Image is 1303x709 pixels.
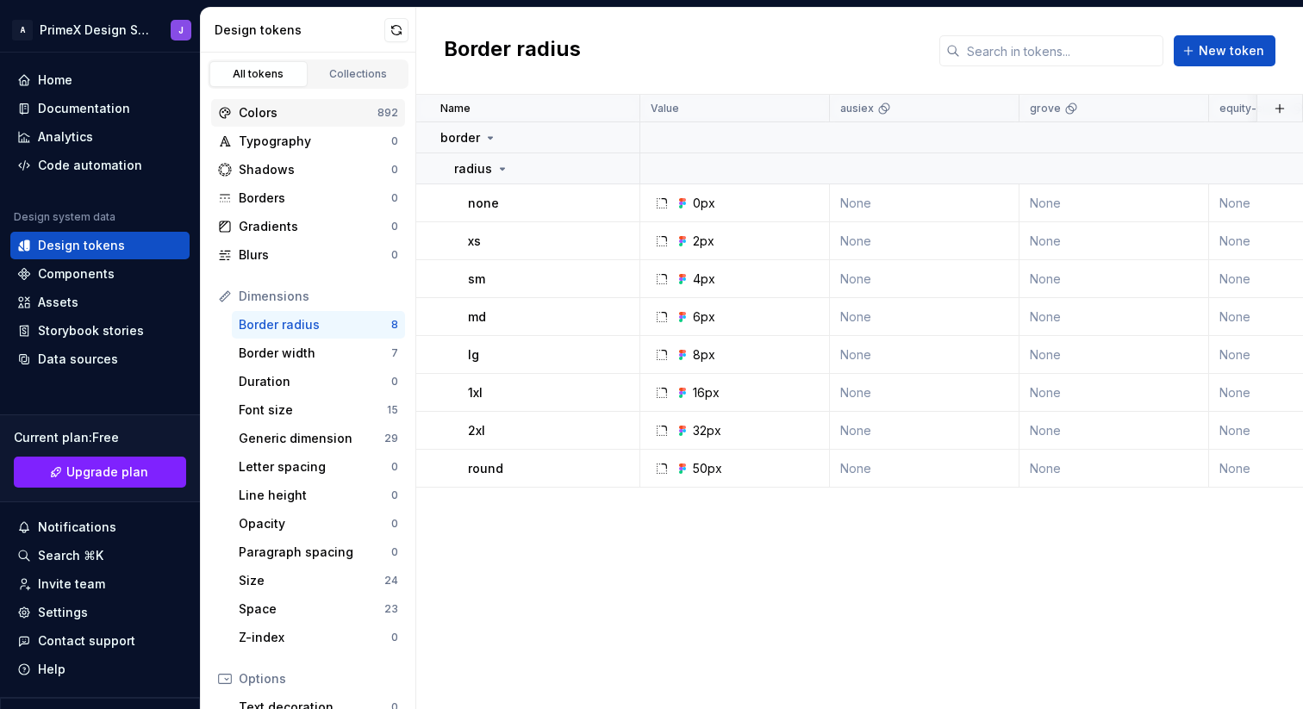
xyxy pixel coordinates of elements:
td: None [1019,222,1209,260]
p: 2xl [468,422,485,439]
button: Help [10,656,190,683]
a: Paragraph spacing0 [232,538,405,566]
p: lg [468,346,479,364]
div: A [12,20,33,40]
div: Design system data [14,210,115,224]
a: Analytics [10,123,190,151]
div: Borders [239,190,391,207]
div: 7 [391,346,398,360]
a: Border radius8 [232,311,405,339]
div: 0 [391,545,398,559]
div: 0px [693,195,715,212]
div: 0 [391,191,398,205]
p: xs [468,233,481,250]
a: Z-index0 [232,624,405,651]
div: Contact support [38,632,135,650]
div: Line height [239,487,391,504]
a: Border width7 [232,339,405,367]
div: Collections [315,67,402,81]
a: Borders0 [211,184,405,212]
p: equity-super [1219,102,1287,115]
button: New token [1174,35,1275,66]
div: 0 [391,488,398,502]
div: 4px [693,271,715,288]
td: None [830,260,1019,298]
a: Upgrade plan [14,457,186,488]
div: PrimeX Design System [40,22,150,39]
td: None [830,298,1019,336]
button: Contact support [10,627,190,655]
div: 0 [391,517,398,531]
div: 15 [387,403,398,417]
div: 0 [391,460,398,474]
td: None [830,412,1019,450]
p: border [440,129,480,146]
div: Font size [239,401,387,419]
div: 23 [384,602,398,616]
span: New token [1199,42,1264,59]
div: Settings [38,604,88,621]
div: Analytics [38,128,93,146]
div: Paragraph spacing [239,544,391,561]
a: Home [10,66,190,94]
div: Blurs [239,246,391,264]
div: Dimensions [239,288,398,305]
div: 50px [693,460,722,477]
div: Data sources [38,351,118,368]
a: Data sources [10,345,190,373]
div: All tokens [215,67,302,81]
div: Current plan : Free [14,429,186,446]
div: J [178,23,184,37]
div: Components [38,265,115,283]
input: Search in tokens... [960,35,1163,66]
div: Letter spacing [239,458,391,476]
div: Colors [239,104,377,121]
a: Opacity0 [232,510,405,538]
a: Letter spacing0 [232,453,405,481]
button: Search ⌘K [10,542,190,569]
a: Invite team [10,570,190,598]
div: 6px [693,308,715,326]
a: Generic dimension29 [232,425,405,452]
h2: Border radius [444,35,581,66]
div: Assets [38,294,78,311]
div: Invite team [38,575,105,593]
td: None [1019,336,1209,374]
div: Gradients [239,218,391,235]
div: 8px [693,346,715,364]
p: Value [651,102,679,115]
td: None [1019,184,1209,222]
p: none [468,195,499,212]
div: 892 [377,106,398,120]
td: None [830,184,1019,222]
p: md [468,308,486,326]
p: ausiex [840,102,874,115]
div: Typography [239,133,391,150]
button: APrimeX Design SystemJ [3,11,196,48]
div: Shadows [239,161,391,178]
div: Z-index [239,629,391,646]
p: radius [454,160,492,177]
p: round [468,460,503,477]
div: 0 [391,631,398,644]
div: Duration [239,373,391,390]
div: Options [239,670,398,687]
div: 0 [391,375,398,389]
div: 2px [693,233,714,250]
a: Components [10,260,190,288]
a: Duration0 [232,368,405,395]
div: Design tokens [215,22,384,39]
a: Settings [10,599,190,626]
div: 0 [391,248,398,262]
div: Documentation [38,100,130,117]
div: Search ⌘K [38,547,103,564]
a: Typography0 [211,127,405,155]
a: Design tokens [10,232,190,259]
div: 16px [693,384,720,401]
a: Line height0 [232,482,405,509]
div: Help [38,661,65,678]
a: Size24 [232,567,405,594]
p: 1xl [468,384,483,401]
a: Storybook stories [10,317,190,345]
div: Border radius [239,316,391,333]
